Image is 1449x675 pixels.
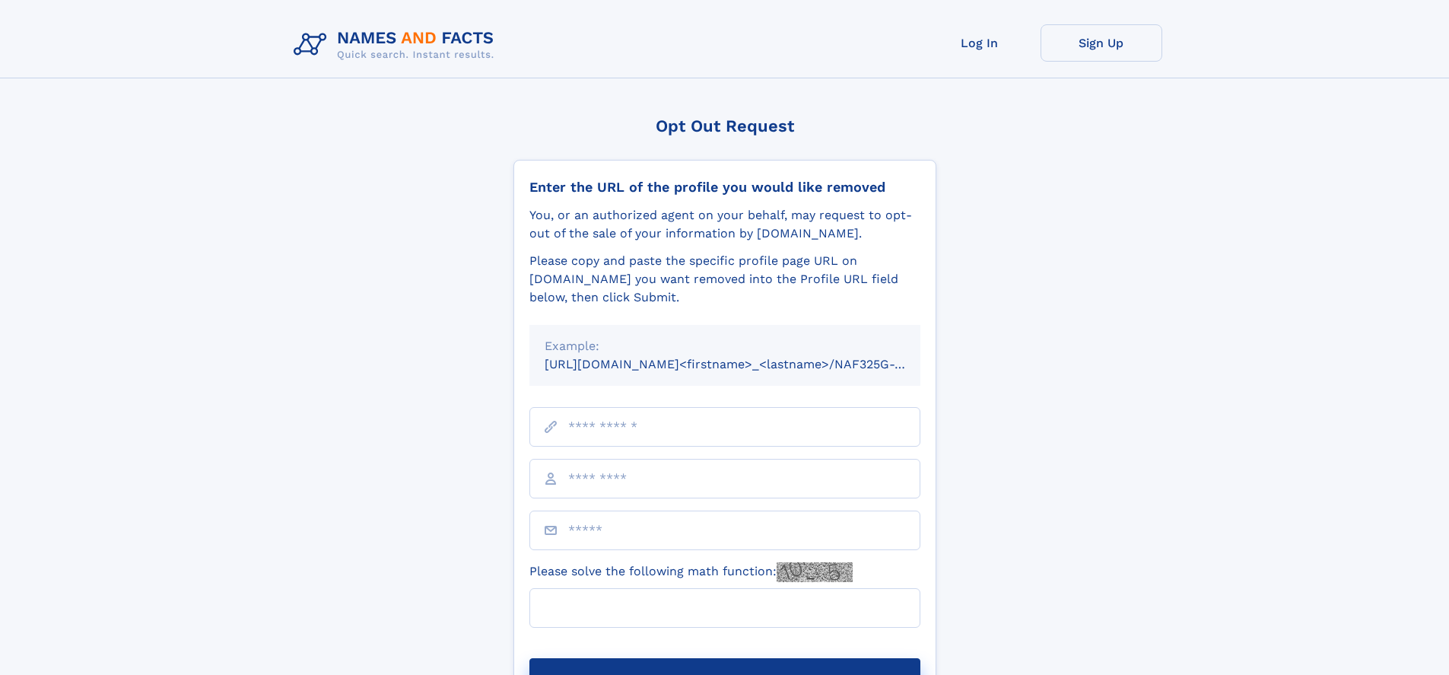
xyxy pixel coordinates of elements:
[529,179,920,196] div: Enter the URL of the profile you would like removed
[529,252,920,307] div: Please copy and paste the specific profile page URL on [DOMAIN_NAME] you want removed into the Pr...
[513,116,936,135] div: Opt Out Request
[919,24,1041,62] a: Log In
[288,24,507,65] img: Logo Names and Facts
[545,337,905,355] div: Example:
[545,357,949,371] small: [URL][DOMAIN_NAME]<firstname>_<lastname>/NAF325G-xxxxxxxx
[1041,24,1162,62] a: Sign Up
[529,206,920,243] div: You, or an authorized agent on your behalf, may request to opt-out of the sale of your informatio...
[529,562,853,582] label: Please solve the following math function:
